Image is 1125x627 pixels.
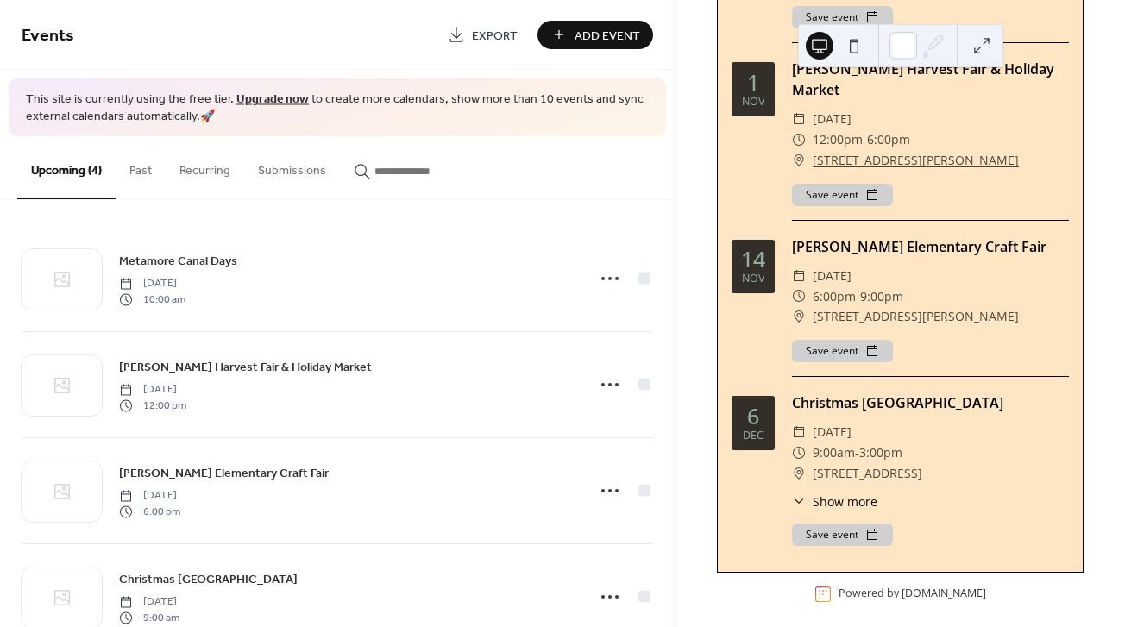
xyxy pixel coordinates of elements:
[855,442,859,463] span: -
[792,109,806,129] div: ​
[119,251,237,271] a: Metamore Canal Days
[792,492,877,511] button: ​Show more
[813,306,1019,327] a: [STREET_ADDRESS][PERSON_NAME]
[743,430,764,442] div: Dec
[792,442,806,463] div: ​
[22,19,74,53] span: Events
[26,91,649,125] span: This site is currently using the free tier. to create more calendars, show more than 10 events an...
[119,594,179,610] span: [DATE]
[747,405,759,427] div: 6
[119,398,186,413] span: 12:00 pm
[792,463,806,484] div: ​
[792,150,806,171] div: ​
[792,129,806,150] div: ​
[119,253,237,271] span: Metamore Canal Days
[813,286,856,307] span: 6:00pm
[902,586,986,601] a: [DOMAIN_NAME]
[119,276,185,292] span: [DATE]
[244,136,340,198] button: Submissions
[813,266,852,286] span: [DATE]
[742,273,764,285] div: Nov
[792,266,806,286] div: ​
[863,129,867,150] span: -
[813,463,922,484] a: [STREET_ADDRESS]
[792,286,806,307] div: ​
[119,463,329,483] a: [PERSON_NAME] Elementary Craft Fair
[792,236,1069,257] div: [PERSON_NAME] Elementary Craft Fair
[119,465,329,483] span: [PERSON_NAME] Elementary Craft Fair
[792,492,806,511] div: ​
[119,504,180,519] span: 6:00 pm
[792,6,893,28] button: Save event
[792,392,1069,413] div: Christmas [GEOGRAPHIC_DATA]
[813,129,863,150] span: 12:00pm
[856,286,860,307] span: -
[119,488,180,504] span: [DATE]
[813,492,877,511] span: Show more
[867,129,910,150] span: 6:00pm
[119,569,298,589] a: Christmas [GEOGRAPHIC_DATA]
[747,72,759,93] div: 1
[472,27,518,45] span: Export
[166,136,244,198] button: Recurring
[119,610,179,625] span: 9:00 am
[119,571,298,589] span: Christmas [GEOGRAPHIC_DATA]
[742,97,764,108] div: Nov
[792,184,893,206] button: Save event
[119,359,372,377] span: [PERSON_NAME] Harvest Fair & Holiday Market
[116,136,166,198] button: Past
[537,21,653,49] button: Add Event
[813,109,852,129] span: [DATE]
[741,248,765,270] div: 14
[17,136,116,199] button: Upcoming (4)
[813,442,855,463] span: 9:00am
[792,422,806,442] div: ​
[860,286,903,307] span: 9:00pm
[813,150,1019,171] a: [STREET_ADDRESS][PERSON_NAME]
[813,422,852,442] span: [DATE]
[792,340,893,362] button: Save event
[575,27,640,45] span: Add Event
[119,382,186,398] span: [DATE]
[859,442,902,463] span: 3:00pm
[236,88,309,111] a: Upgrade now
[839,586,986,601] div: Powered by
[119,357,372,377] a: [PERSON_NAME] Harvest Fair & Holiday Market
[435,21,531,49] a: Export
[792,524,893,546] button: Save event
[792,59,1069,100] div: [PERSON_NAME] Harvest Fair & Holiday Market
[119,292,185,307] span: 10:00 am
[792,306,806,327] div: ​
